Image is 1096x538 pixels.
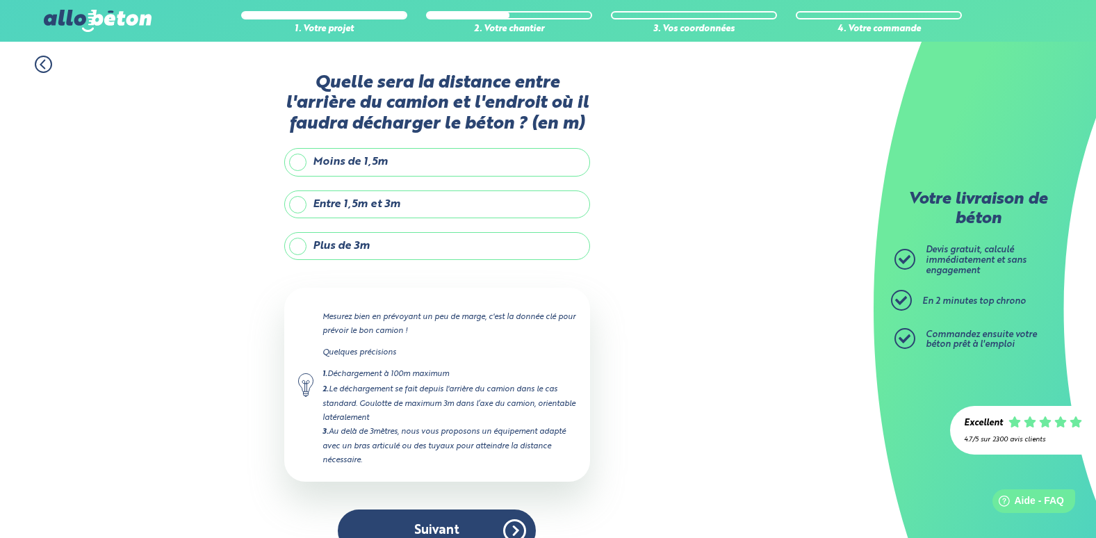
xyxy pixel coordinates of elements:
p: Votre livraison de béton [898,190,1058,229]
iframe: Help widget launcher [972,484,1081,523]
div: 4. Votre commande [796,24,962,35]
strong: 1. [322,370,327,378]
div: Déchargement à 100m maximum [322,367,576,382]
div: Excellent [964,418,1003,429]
label: Entre 1,5m et 3m [284,190,590,218]
label: Moins de 1,5m [284,148,590,176]
div: Au delà de 3mètres, nous vous proposons un équipement adapté avec un bras articulé ou des tuyaux ... [322,425,576,467]
p: Quelques précisions [322,345,576,359]
span: Devis gratuit, calculé immédiatement et sans engagement [926,245,1027,275]
p: Mesurez bien en prévoyant un peu de marge, c'est la donnée clé pour prévoir le bon camion ! [322,310,576,338]
span: En 2 minutes top chrono [922,297,1026,306]
strong: 2. [322,386,329,393]
div: 2. Votre chantier [426,24,592,35]
label: Quelle sera la distance entre l'arrière du camion et l'endroit où il faudra décharger le béton ? ... [284,73,590,134]
img: allobéton [44,10,151,32]
span: Commandez ensuite votre béton prêt à l'emploi [926,330,1037,350]
div: Le déchargement se fait depuis l'arrière du camion dans le cas standard. Goulotte de maximum 3m d... [322,382,576,425]
div: 4.7/5 sur 2300 avis clients [964,436,1082,443]
div: 3. Vos coordonnées [611,24,777,35]
div: 1. Votre projet [241,24,407,35]
strong: 3. [322,428,329,436]
label: Plus de 3m [284,232,590,260]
